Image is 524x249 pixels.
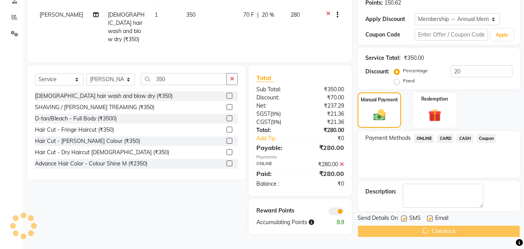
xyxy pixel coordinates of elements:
div: ₹0 [300,180,350,188]
div: SHAVING / [PERSON_NAME] TREAMING (₹350) [35,103,154,111]
input: Search or Scan [141,73,227,85]
span: ONLINE [414,134,434,143]
div: Sub Total: [251,85,300,94]
span: 350 [186,11,195,18]
img: _cash.svg [370,108,389,122]
span: Email [435,214,448,224]
span: Send Details On [358,214,398,224]
div: ₹70.00 [300,94,350,102]
div: Payments [256,154,344,160]
span: Payment Methods [365,134,411,142]
div: Advance Hair Color - Colour Shine M (₹2350) [35,160,147,168]
span: CARD [437,134,454,143]
div: Total: [251,126,300,134]
div: ONLINE [251,160,300,169]
div: ₹350.00 [300,85,350,94]
span: 280 [291,11,300,18]
span: SGST [256,110,270,117]
div: Net: [251,102,300,110]
div: Discount: [251,94,300,102]
span: Coupon [477,134,496,143]
div: ₹0 [309,134,350,143]
label: Fixed [403,77,415,84]
span: Total [256,74,274,82]
div: Discount: [365,68,389,76]
div: Hair Cut - Fringe Haircut (₹350) [35,126,114,134]
label: Redemption [421,96,448,103]
div: Reward Points [251,207,300,215]
div: Payable: [251,143,300,152]
label: Manual Payment [361,96,398,103]
span: SMS [409,214,421,224]
div: Service Total: [365,54,401,62]
div: D-tan/Bleach - Full Body (₹3500) [35,115,117,123]
span: 9% [272,111,279,117]
div: ₹350.00 [404,54,424,62]
label: Percentage [403,67,428,74]
button: Apply [491,29,513,41]
span: [PERSON_NAME] [40,11,83,18]
div: ₹237.29 [300,102,350,110]
span: 1 [155,11,158,18]
span: 9% [272,119,280,125]
span: 20 % [262,11,274,19]
div: Coupon Code [365,31,414,39]
div: Description: [365,188,396,196]
a: Add Tip [251,134,308,143]
div: ₹280.00 [300,169,350,178]
div: ₹280.00 [300,143,350,152]
input: Enter Offer / Coupon Code [415,29,488,41]
div: ₹21.36 [300,118,350,126]
div: Paid: [251,169,300,178]
span: | [257,11,259,19]
span: [DEMOGRAPHIC_DATA] hair wash and blow dry (₹350) [108,11,145,43]
div: Apply Discount [365,15,414,23]
div: ( ) [251,118,300,126]
div: ₹21.36 [300,110,350,118]
div: Accumulating Points [251,218,325,226]
span: 70 F [243,11,254,19]
div: [DEMOGRAPHIC_DATA] hair wash and blow dry (₹350) [35,92,173,100]
img: _gift.svg [424,107,445,123]
span: CASH [457,134,474,143]
div: Hair Cut - [PERSON_NAME] Colour (₹350) [35,137,140,145]
div: ₹280.00 [300,126,350,134]
div: Balance : [251,180,300,188]
div: 8.9 [325,218,350,226]
div: ₹280.00 [300,160,350,169]
div: ( ) [251,110,300,118]
span: CGST [256,118,271,125]
div: Hair Cut - Dry Haircut [DEMOGRAPHIC_DATA] (₹350) [35,148,169,157]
